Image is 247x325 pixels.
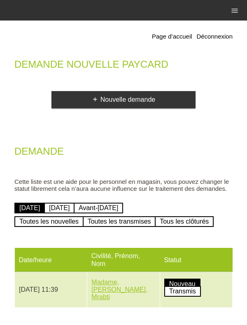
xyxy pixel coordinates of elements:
[92,96,98,103] i: add
[51,91,196,108] a: addNouvelle demande
[155,216,214,227] a: Tous les clôturés
[196,33,233,40] a: Déconnexion
[231,7,239,15] i: menu
[44,203,75,213] a: [DATE]
[164,286,201,297] a: Transmis
[14,216,84,227] a: Toutes les nouvelles
[91,279,147,300] a: Madame, [PERSON_NAME], Mrabti
[15,272,87,308] td: [DATE] 11:39
[152,33,192,40] a: Page d’accueil
[14,178,233,192] p: Cette liste est une aide pour le personnel en magasin, vous pouvez changer le statut librement ce...
[14,147,233,160] h2: Demande
[15,248,87,272] th: Date/heure
[87,248,160,272] th: Civilité, Prénom, Nom
[226,8,243,13] a: menu
[14,203,45,213] a: [DATE]
[160,248,232,272] th: Statut
[164,279,200,289] a: Nouveau
[83,216,156,227] a: Toutes les transmises
[14,60,233,73] h2: Demande nouvelle Paycard
[74,203,123,213] a: Avant-[DATE]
